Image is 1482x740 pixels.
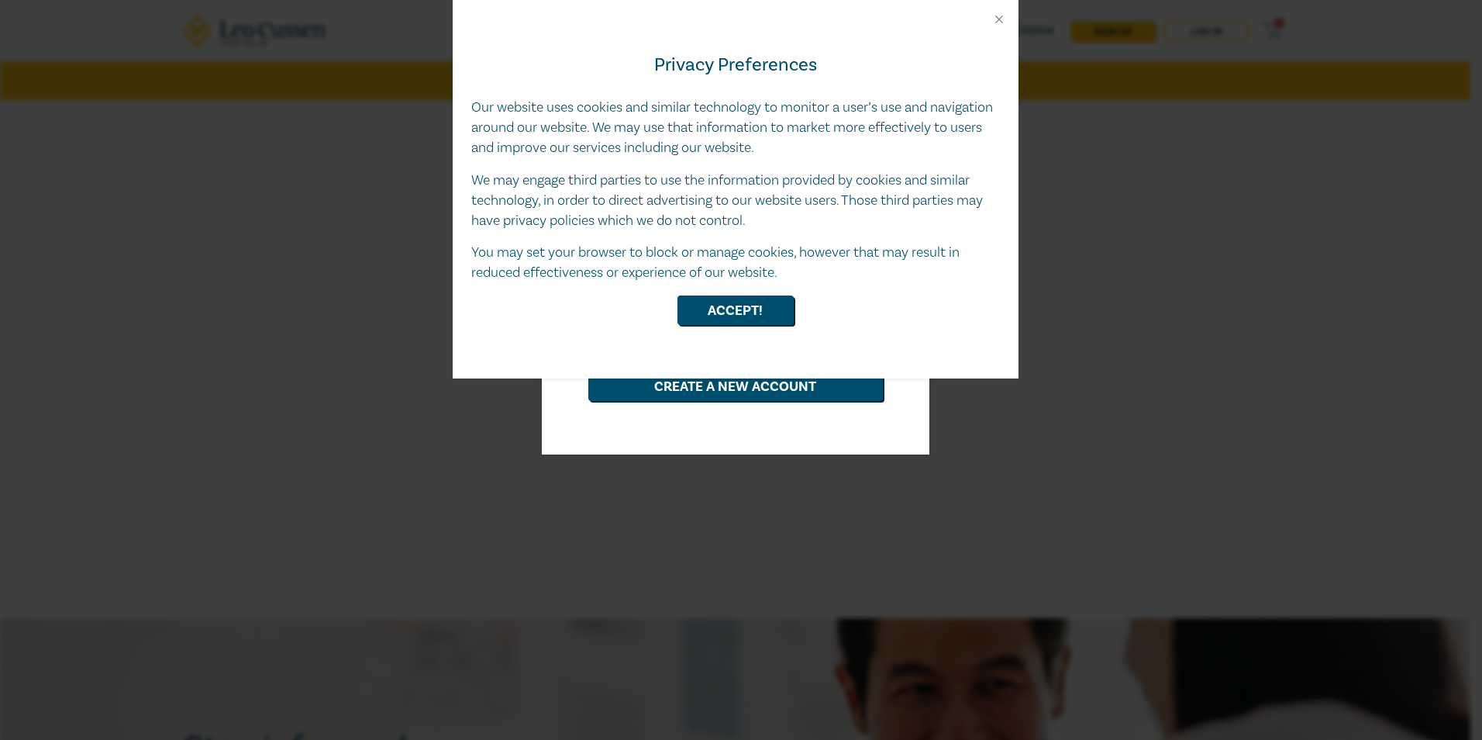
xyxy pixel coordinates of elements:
[471,171,1000,231] p: We may engage third parties to use the information provided by cookies and similar technology, in...
[471,98,1000,158] p: Our website uses cookies and similar technology to monitor a user’s use and navigation around our...
[471,243,1000,283] p: You may set your browser to block or manage cookies, however that may result in reduced effective...
[471,51,1000,79] h4: Privacy Preferences
[677,296,794,325] button: Accept!
[992,12,1006,26] button: Close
